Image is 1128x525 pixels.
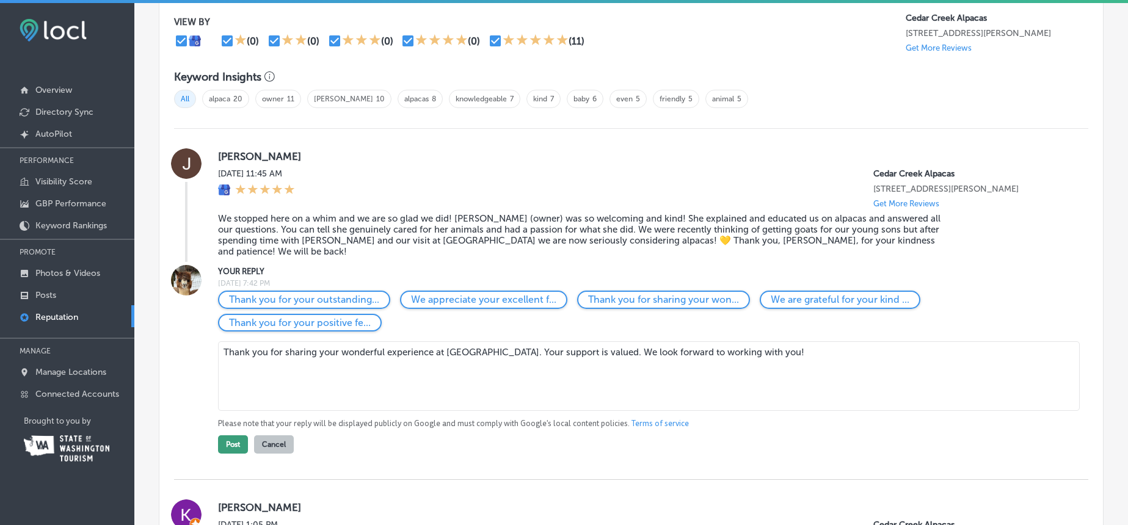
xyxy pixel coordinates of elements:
a: 6 [592,95,597,103]
label: YOUR REPLY [218,267,1069,276]
p: Get More Reviews [873,199,939,208]
a: 5 [737,95,741,103]
label: [PERSON_NAME] [218,501,1069,513]
blockquote: We stopped here on a whim and we are so glad we did! [PERSON_NAME] (owner) was so welcoming and k... [218,213,952,257]
p: Photos & Videos [35,268,100,278]
p: We appreciate your excellent feedback. It is rewarding to know you had a great experience at Ceda... [411,294,556,305]
textarea: Thank you for sharing your wonderful experience at [GEOGRAPHIC_DATA]. Your support is valued. We ... [218,341,1080,411]
a: even [616,95,633,103]
a: Terms of service [631,418,689,429]
span: All [174,90,196,108]
p: VIEW BY [174,16,906,27]
label: [DATE] 7:42 PM [218,279,1069,288]
p: Cedar Creek Alpacas [906,13,1088,23]
p: Posts [35,290,56,300]
a: alpaca [209,95,230,103]
div: (0) [381,35,393,47]
p: 182 McNichols Road [873,184,1069,194]
label: [DATE] 11:45 AM [218,168,295,179]
a: owner [262,95,284,103]
div: 4 Stars [415,34,468,48]
a: friendly [660,95,685,103]
a: 5 [636,95,640,103]
p: Manage Locations [35,367,106,377]
p: Thank you for sharing your wonderful experience at Cedar Creek Alpacas. Your support is valued. [588,294,739,305]
div: (11) [569,35,584,47]
p: Keyword Rankings [35,220,107,231]
a: 7 [550,95,554,103]
div: 1 Star [235,34,247,48]
img: fda3e92497d09a02dc62c9cd864e3231.png [20,19,87,42]
a: alpacas [404,95,429,103]
p: Visibility Score [35,176,92,187]
label: [PERSON_NAME] [218,150,1069,162]
div: 5 Stars [235,184,295,197]
p: Thank you for your outstanding review of Cedar Creek Alpacas. We are thrilled you enjoyed your vi... [229,294,379,305]
p: Brought to you by [24,416,134,425]
a: 8 [432,95,436,103]
p: Directory Sync [35,107,93,117]
div: (0) [247,35,259,47]
div: (0) [468,35,480,47]
div: (0) [307,35,319,47]
p: Reputation [35,312,78,322]
div: 3 Stars [342,34,381,48]
a: 11 [287,95,294,103]
p: AutoPilot [35,129,72,139]
p: 182 McNichols Road Cook, WA 98605, US [906,28,1088,38]
a: kind [533,95,547,103]
a: animal [712,95,734,103]
img: Image [171,265,202,295]
p: We are grateful for your kind words. Thank you for your visit to Cedar Creek Alpacas. [771,294,909,305]
p: Please note that your reply will be displayed publicly on Google and must comply with Google's lo... [218,418,1069,429]
p: Connected Accounts [35,389,119,399]
a: 20 [233,95,242,103]
p: Get More Reviews [906,43,972,52]
a: baby [573,95,589,103]
img: Washington Tourism [24,435,109,462]
p: Thank you for your positive feedback. We are glad Cedar Creek Alpacas met your expectations. [229,317,371,328]
button: Cancel [254,435,294,454]
p: Cedar Creek Alpacas [873,168,1069,179]
div: 5 Stars [503,34,569,48]
h3: Keyword Insights [174,70,261,84]
p: Overview [35,85,72,95]
a: 10 [376,95,385,103]
a: 5 [688,95,693,103]
a: [PERSON_NAME] [314,95,373,103]
p: GBP Performance [35,198,106,209]
button: Post [218,435,248,454]
div: 2 Stars [282,34,307,48]
a: knowledgeable [456,95,507,103]
a: 7 [510,95,514,103]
